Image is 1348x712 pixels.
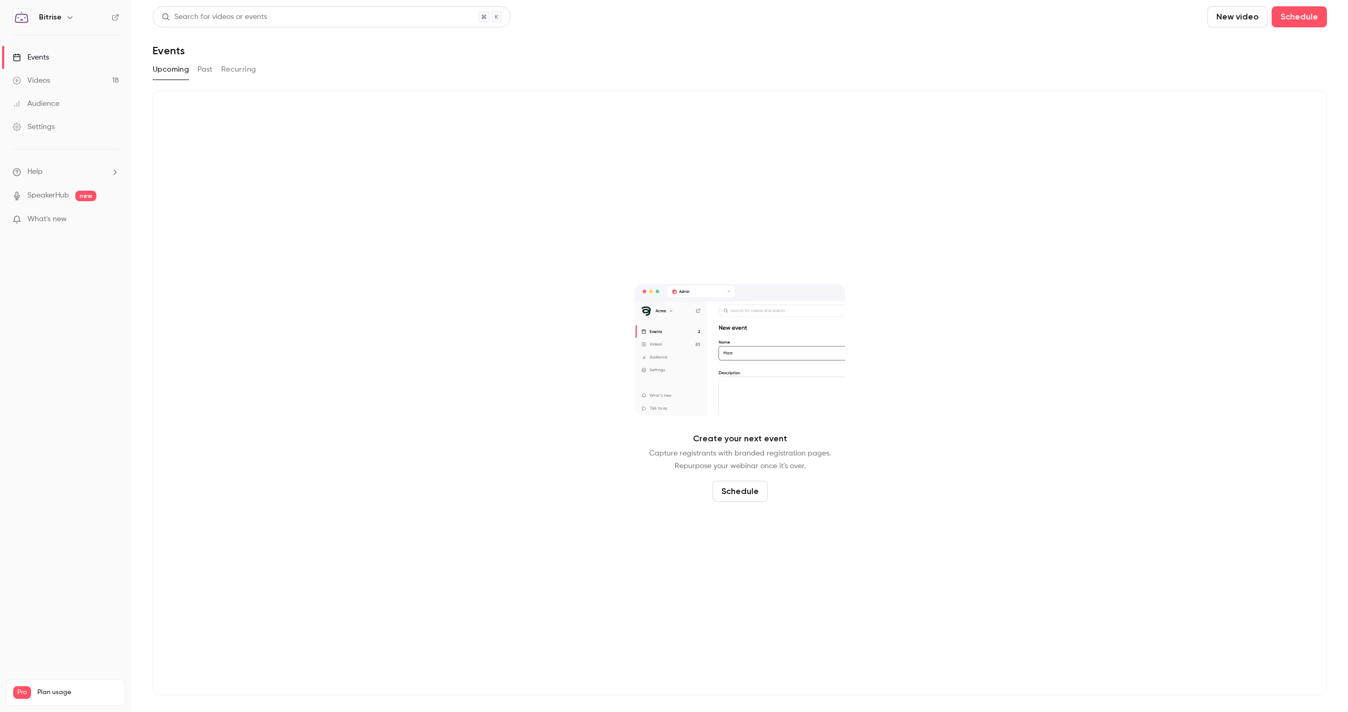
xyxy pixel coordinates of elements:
button: New video [1207,6,1267,27]
p: Create your next event [693,432,787,445]
h6: Bitrise [39,12,62,23]
button: Upcoming [153,61,189,78]
span: What's new [27,214,67,225]
div: Audience [13,98,60,109]
button: Schedule [1272,6,1327,27]
div: Search for videos or events [162,12,267,23]
div: Events [13,52,49,63]
li: help-dropdown-opener [13,166,119,177]
h1: Events [153,44,185,57]
button: Past [197,61,213,78]
span: new [75,191,96,201]
p: Capture registrants with branded registration pages. Repurpose your webinar once it's over. [649,447,831,472]
span: Plan usage [37,688,118,697]
div: Settings [13,122,55,132]
iframe: Noticeable Trigger [106,215,119,224]
button: Schedule [712,481,768,502]
a: SpeakerHub [27,190,69,201]
button: Recurring [221,61,256,78]
span: Pro [13,686,31,699]
span: Help [27,166,43,177]
div: Videos [13,75,50,86]
img: Bitrise [13,9,30,26]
